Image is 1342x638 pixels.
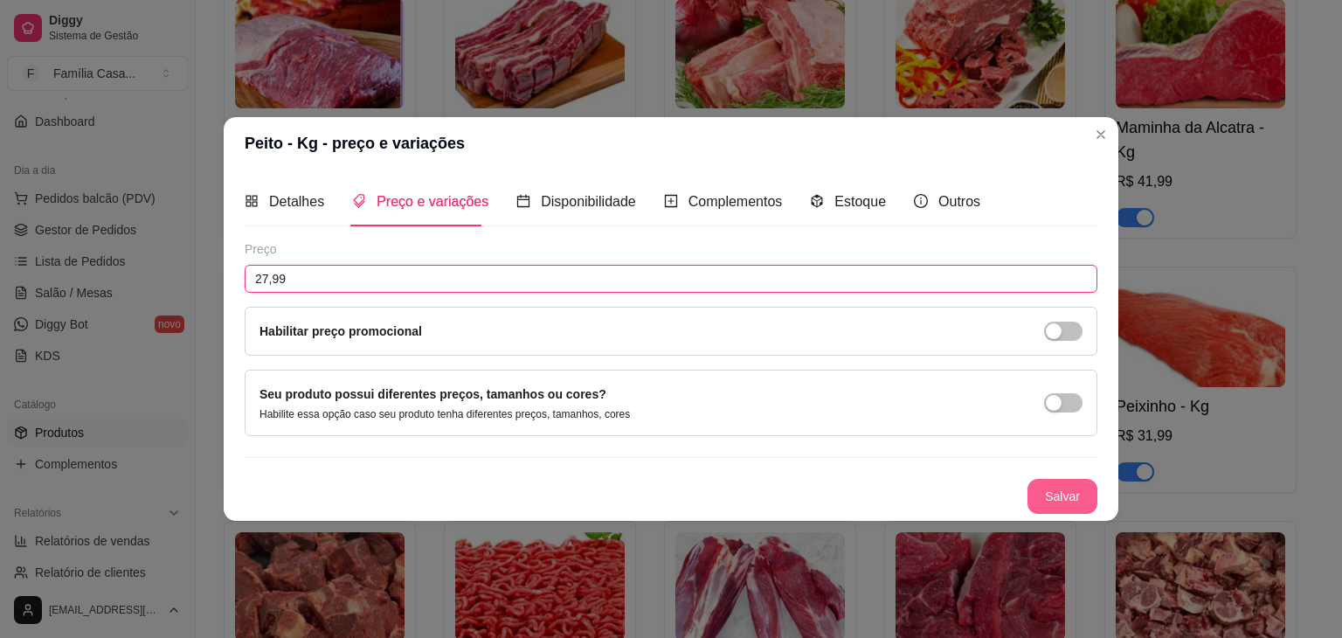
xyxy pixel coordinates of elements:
[810,194,824,208] span: code-sandbox
[541,194,636,209] span: Disponibilidade
[914,194,928,208] span: info-circle
[245,194,259,208] span: appstore
[352,194,366,208] span: tags
[516,194,530,208] span: calendar
[245,265,1097,293] input: Ex.: R$12,99
[224,117,1118,170] header: Peito - Kg - preço e variações
[1027,479,1097,514] button: Salvar
[245,240,1097,258] div: Preço
[377,194,488,209] span: Preço e variações
[269,194,324,209] span: Detalhes
[259,324,422,338] label: Habilitar preço promocional
[938,194,980,209] span: Outros
[259,387,606,401] label: Seu produto possui diferentes preços, tamanhos ou cores?
[664,194,678,208] span: plus-square
[1087,121,1115,149] button: Close
[688,194,783,209] span: Complementos
[834,194,886,209] span: Estoque
[259,407,630,421] p: Habilite essa opção caso seu produto tenha diferentes preços, tamanhos, cores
